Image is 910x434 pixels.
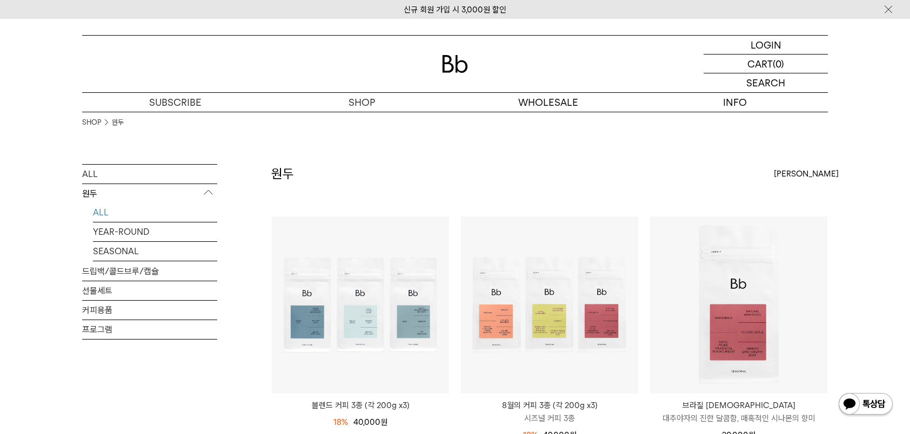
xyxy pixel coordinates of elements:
a: SHOP [269,93,455,112]
a: ALL [82,165,217,184]
p: WHOLESALE [455,93,641,112]
img: 로고 [442,55,468,73]
a: SHOP [82,117,101,128]
p: 브라질 [DEMOGRAPHIC_DATA] [650,399,827,412]
a: YEAR-ROUND [93,222,217,241]
p: 원두 [82,184,217,204]
span: 40,000 [353,417,387,427]
a: SEASONAL [93,242,217,261]
a: 원두 [112,117,124,128]
img: 블렌드 커피 3종 (각 200g x3) [272,216,449,394]
img: 브라질 사맘바이아 [650,216,827,394]
p: CART [747,55,773,73]
span: 원 [380,417,387,427]
a: 드립백/콜드브루/캡슐 [82,262,217,281]
img: 8월의 커피 3종 (각 200g x3) [461,216,638,394]
a: 선물세트 [82,281,217,300]
p: 대추야자의 진한 달콤함, 매혹적인 시나몬의 향미 [650,412,827,425]
a: 블렌드 커피 3종 (각 200g x3) [272,399,449,412]
p: (0) [773,55,784,73]
img: 카카오톡 채널 1:1 채팅 버튼 [838,392,894,418]
a: CART (0) [704,55,828,73]
a: 8월의 커피 3종 (각 200g x3) 시즈널 커피 3종 [461,399,638,425]
span: [PERSON_NAME] [774,167,839,180]
a: 신규 회원 가입 시 3,000원 할인 [404,5,506,15]
div: 18% [333,416,348,429]
p: SEARCH [746,73,785,92]
a: 브라질 [DEMOGRAPHIC_DATA] 대추야자의 진한 달콤함, 매혹적인 시나몬의 향미 [650,399,827,425]
p: LOGIN [751,36,781,54]
p: INFO [641,93,828,112]
p: 8월의 커피 3종 (각 200g x3) [461,399,638,412]
a: 커피용품 [82,301,217,320]
p: 시즈널 커피 3종 [461,412,638,425]
a: 프로그램 [82,320,217,339]
a: ALL [93,203,217,222]
h2: 원두 [271,165,294,183]
a: LOGIN [704,36,828,55]
a: SUBSCRIBE [82,93,269,112]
